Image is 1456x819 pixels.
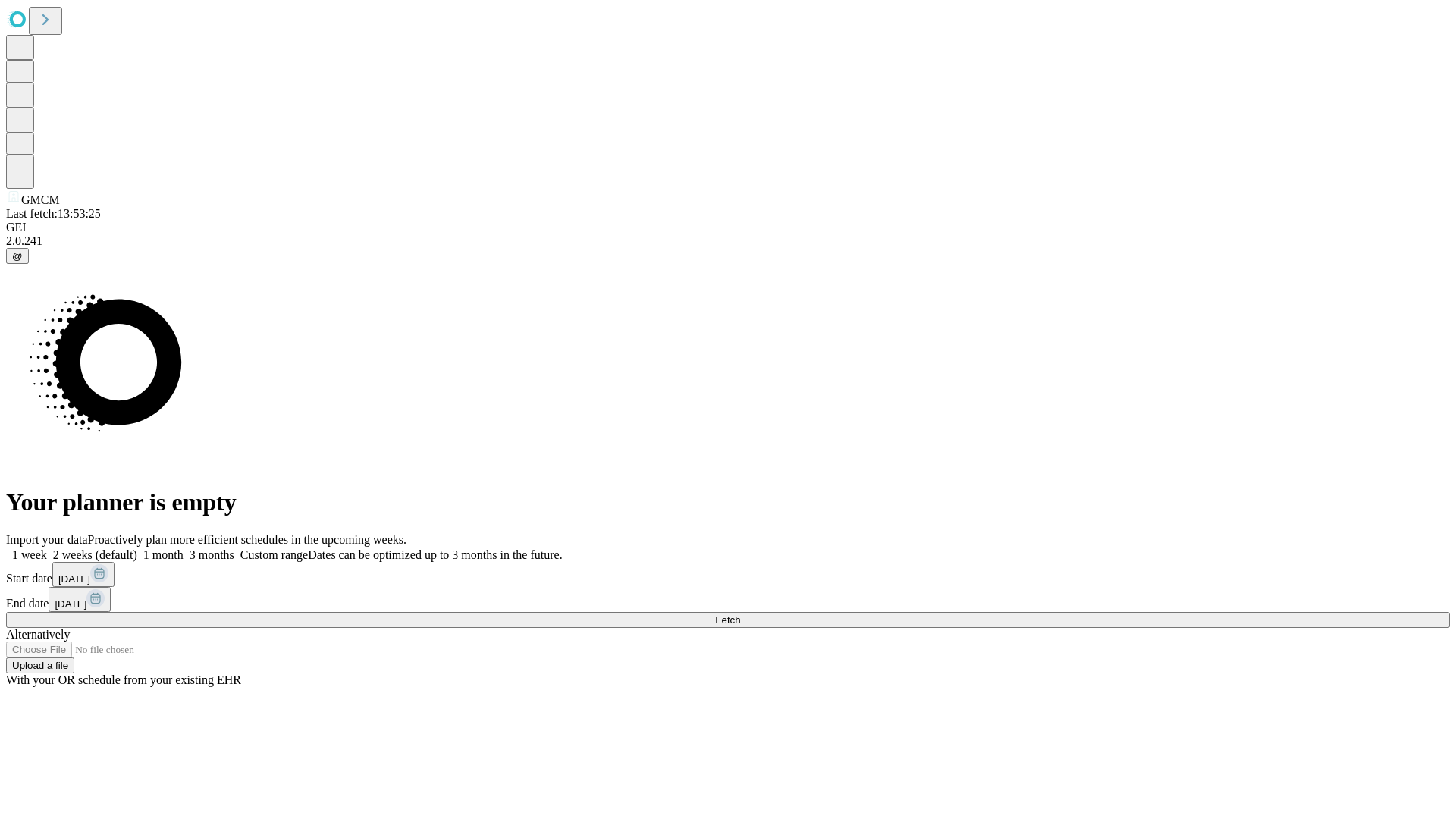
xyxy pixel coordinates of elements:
[6,488,1450,516] h1: Your planner is empty
[6,673,241,686] span: With your OR schedule from your existing EHR
[6,221,1450,234] div: GEI
[143,548,184,561] span: 1 month
[6,248,29,264] button: @
[12,250,23,262] span: @
[58,573,90,585] span: [DATE]
[308,548,562,561] span: Dates can be optimized up to 3 months in the future.
[49,587,111,612] button: [DATE]
[6,612,1450,628] button: Fetch
[715,614,740,626] span: Fetch
[55,598,86,610] span: [DATE]
[52,562,115,587] button: [DATE]
[12,548,47,561] span: 1 week
[6,234,1450,248] div: 2.0.241
[53,548,137,561] span: 2 weeks (default)
[190,548,234,561] span: 3 months
[6,657,74,673] button: Upload a file
[240,548,308,561] span: Custom range
[88,533,406,546] span: Proactively plan more efficient schedules in the upcoming weeks.
[21,193,60,206] span: GMCM
[6,587,1450,612] div: End date
[6,562,1450,587] div: Start date
[6,533,88,546] span: Import your data
[6,628,70,641] span: Alternatively
[6,207,101,220] span: Last fetch: 13:53:25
